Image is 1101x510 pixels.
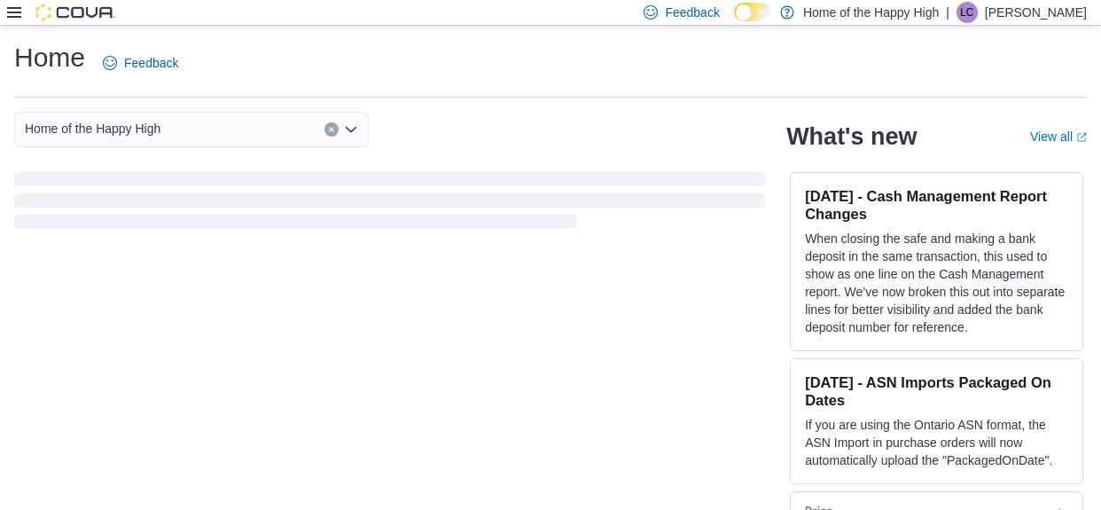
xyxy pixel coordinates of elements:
[805,373,1068,409] h3: [DATE] - ASN Imports Packaged On Dates
[35,4,115,21] img: Cova
[14,176,765,232] span: Loading
[344,122,358,137] button: Open list of options
[786,122,917,151] h2: What's new
[665,4,719,21] span: Feedback
[14,40,85,75] h1: Home
[805,187,1068,223] h3: [DATE] - Cash Management Report Changes
[25,118,160,139] span: Home of the Happy High
[734,3,771,21] input: Dark Mode
[734,21,735,22] span: Dark Mode
[1030,129,1087,144] a: View allExternal link
[805,230,1068,336] p: When closing the safe and making a bank deposit in the same transaction, this used to show as one...
[946,2,949,23] p: |
[96,45,185,81] a: Feedback
[324,122,339,137] button: Clear input
[957,2,978,23] div: Lilly Colborn
[960,2,973,23] span: LC
[805,416,1068,469] p: If you are using the Ontario ASN format, the ASN Import in purchase orders will now automatically...
[124,54,178,72] span: Feedback
[1076,132,1087,143] svg: External link
[803,2,939,23] p: Home of the Happy High
[985,2,1087,23] p: [PERSON_NAME]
